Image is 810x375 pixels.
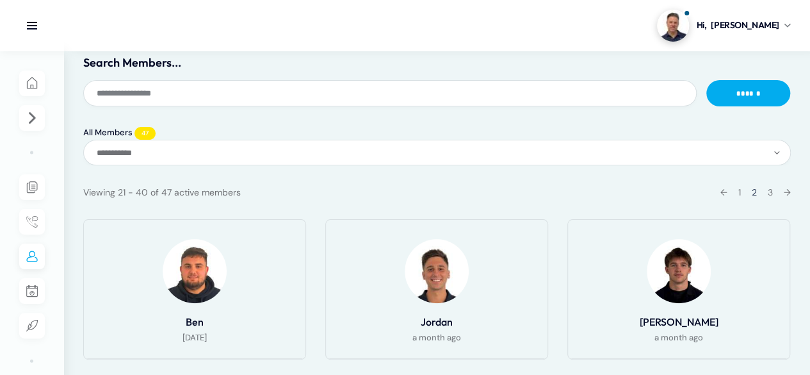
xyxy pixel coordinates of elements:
[711,19,779,32] span: [PERSON_NAME]
[186,315,204,328] a: Ben
[639,315,718,328] a: [PERSON_NAME]
[654,330,703,346] span: a month ago
[657,10,689,42] img: Profile picture of Brendan
[182,330,207,346] span: [DATE]
[421,315,453,328] a: Jordan
[412,330,461,346] span: a month ago
[657,10,791,42] a: Profile picture of BrendanHi,[PERSON_NAME]
[696,19,706,32] span: Hi,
